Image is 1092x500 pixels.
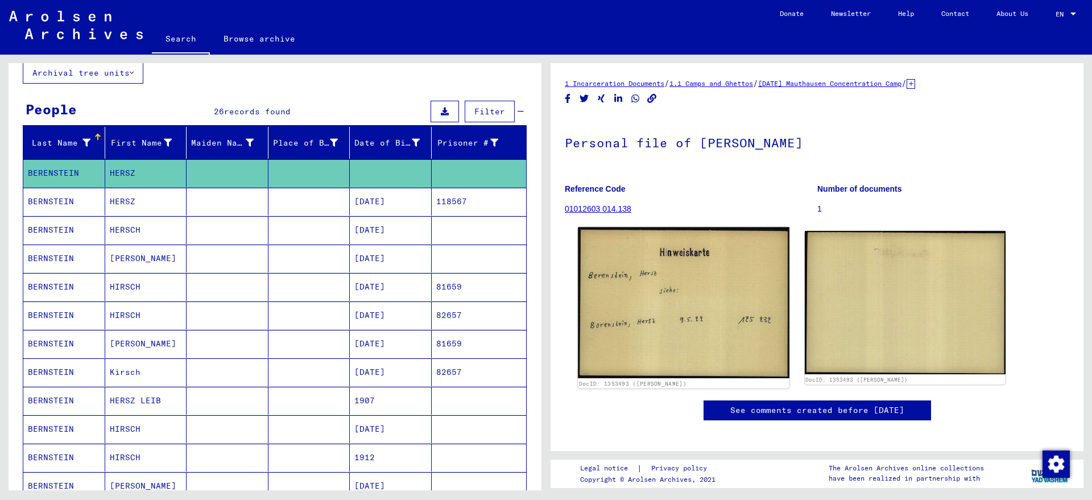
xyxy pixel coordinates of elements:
button: Share on LinkedIn [613,92,624,106]
div: Prisoner # [436,137,499,149]
a: 1 Incarceration Documents [565,79,664,88]
a: Legal notice [580,462,637,474]
mat-cell: [PERSON_NAME] [105,245,187,272]
mat-cell: BERNSTEIN [23,358,105,386]
mat-cell: [DATE] [350,415,432,443]
mat-cell: HERSZ LEIB [105,387,187,415]
a: Browse archive [210,25,309,52]
mat-cell: BERNSTEIN [23,301,105,329]
div: Prisoner # [436,134,513,152]
mat-cell: HIRSCH [105,415,187,443]
mat-cell: BERNSTEIN [23,330,105,358]
div: Date of Birth [354,137,420,149]
span: 26 [214,106,224,117]
span: / [901,78,907,88]
img: Arolsen_neg.svg [9,11,143,39]
mat-cell: BERNSTEIN [23,415,105,443]
mat-cell: 1912 [350,444,432,472]
mat-cell: [DATE] [350,472,432,500]
b: Reference Code [565,184,626,193]
mat-cell: BERENSTEIN [23,159,105,187]
mat-cell: 118567 [432,188,527,216]
p: 1 [817,203,1069,215]
mat-cell: BERNSTEIN [23,387,105,415]
h1: Personal file of [PERSON_NAME] [565,117,1069,167]
button: Filter [465,101,515,122]
mat-cell: 1907 [350,387,432,415]
p: have been realized in partnership with [829,473,984,484]
mat-cell: [DATE] [350,358,432,386]
mat-cell: 81659 [432,273,527,301]
mat-cell: 81659 [432,330,527,358]
img: yv_logo.png [1029,459,1072,487]
b: Number of documents [817,184,902,193]
mat-cell: BERNSTEIN [23,245,105,272]
div: Maiden Name [191,134,268,152]
mat-cell: [DATE] [350,245,432,272]
mat-cell: BERNSTEIN [23,188,105,216]
mat-cell: 82657 [432,358,527,386]
div: Date of Birth [354,134,434,152]
mat-cell: HIRSCH [105,273,187,301]
span: / [753,78,758,88]
button: Share on WhatsApp [630,92,642,106]
mat-cell: [PERSON_NAME] [105,472,187,500]
mat-header-cell: First Name [105,127,187,159]
mat-cell: [DATE] [350,330,432,358]
a: Search [152,25,210,55]
div: Place of Birth [273,137,338,149]
mat-cell: [DATE] [350,188,432,216]
a: DocID: 1353493 ([PERSON_NAME]) [805,377,908,383]
p: Copyright © Arolsen Archives, 2021 [580,474,721,485]
div: People [26,99,77,119]
a: [DATE] Mauthausen Concentration Camp [758,79,901,88]
img: 002.jpg [805,231,1006,374]
mat-cell: HERSZ [105,159,187,187]
span: Filter [474,106,505,117]
span: / [664,78,669,88]
mat-cell: BERNSTEIN [23,273,105,301]
mat-cell: BERNSTEIN [23,472,105,500]
button: Share on Facebook [562,92,574,106]
img: Change consent [1043,451,1070,478]
mat-header-cell: Prisoner # [432,127,527,159]
button: Archival tree units [23,62,143,84]
a: See comments created before [DATE] [730,404,904,416]
mat-cell: [DATE] [350,216,432,244]
mat-cell: [PERSON_NAME] [105,330,187,358]
mat-header-cell: Date of Birth [350,127,432,159]
mat-cell: BERNSTEIN [23,216,105,244]
div: First Name [110,137,172,149]
div: | [580,462,721,474]
div: Maiden Name [191,137,254,149]
a: 1.1 Camps and Ghettos [669,79,753,88]
a: 01012603 014.138 [565,204,631,213]
button: Copy link [646,92,658,106]
mat-header-cell: Last Name [23,127,105,159]
a: DocID: 1353493 ([PERSON_NAME]) [579,380,686,387]
div: Place of Birth [273,134,353,152]
div: Last Name [28,134,105,152]
span: records found [224,106,291,117]
a: Privacy policy [642,462,721,474]
button: Share on Xing [595,92,607,106]
div: First Name [110,134,187,152]
mat-header-cell: Maiden Name [187,127,268,159]
mat-cell: BERNSTEIN [23,444,105,472]
mat-cell: 82657 [432,301,527,329]
mat-cell: Kirsch [105,358,187,386]
mat-cell: HIRSCH [105,444,187,472]
mat-cell: HERSZ [105,188,187,216]
span: EN [1056,10,1068,18]
mat-cell: HIRSCH [105,301,187,329]
img: 001.jpg [578,227,789,378]
mat-cell: HERSCH [105,216,187,244]
button: Share on Twitter [578,92,590,106]
mat-cell: [DATE] [350,273,432,301]
p: The Arolsen Archives online collections [829,463,984,473]
mat-header-cell: Place of Birth [268,127,350,159]
div: Last Name [28,137,90,149]
mat-cell: [DATE] [350,301,432,329]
